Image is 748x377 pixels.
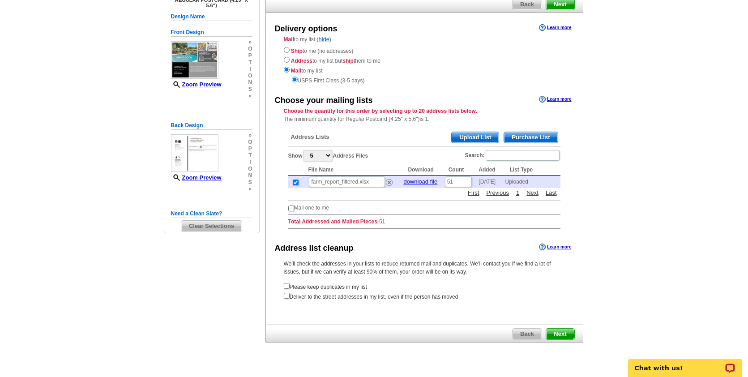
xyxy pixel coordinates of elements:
[386,177,393,184] a: Remove this list
[379,218,385,225] span: 51
[284,45,565,85] div: to me (no addresses) to my list but them to me to my list
[319,36,330,43] a: hide
[505,176,560,188] td: Uploaded
[248,86,252,93] span: s
[248,186,252,193] span: »
[266,107,583,123] div: The minimum quantity for Regular Postcard (4.25" x 5.6")is 1.
[288,149,368,162] label: Show Address Files
[284,36,294,43] strong: Mail
[248,139,252,146] span: o
[504,132,557,143] span: Purchase List
[275,23,338,35] div: Delivery options
[452,132,499,143] span: Upload List
[171,13,252,21] h5: Design Name
[171,134,218,172] img: small-thumb.jpg
[291,133,329,141] span: Address Lists
[248,73,252,79] span: o
[248,146,252,152] span: p
[465,149,560,162] label: Search:
[514,188,521,197] a: 1
[342,58,354,64] strong: ship
[539,244,571,251] a: Learn more
[546,329,574,339] span: Next
[505,164,560,176] th: List Type
[386,179,393,186] img: delete.png
[288,218,377,225] strong: Total Addressed and Mailed Pieces
[248,46,252,52] span: o
[171,81,222,88] a: Zoom Preview
[291,68,301,74] strong: Mail
[266,35,583,85] div: to my list ( )
[403,178,437,185] a: download file
[248,172,252,179] span: n
[466,188,481,197] a: First
[444,164,474,176] th: Count
[248,152,252,159] span: t
[291,58,312,64] strong: Address
[474,164,505,176] th: Added
[171,174,222,181] a: Zoom Preview
[513,329,542,339] span: Back
[248,39,252,46] span: »
[512,328,542,340] a: Back
[291,48,303,54] strong: Ship
[171,210,252,218] h5: Need a Clean Slate?
[284,281,565,301] form: Please keep duplicates in my list Deliver to the street addresses in my list, even if the person ...
[171,28,252,37] h5: Front Design
[294,204,329,212] td: Mail one to me
[248,179,252,186] span: s
[303,164,403,176] th: File Name
[248,93,252,99] span: »
[622,349,748,377] iframe: LiveChat chat widget
[248,79,252,86] span: n
[303,150,332,161] select: ShowAddress Files
[248,166,252,172] span: o
[181,221,242,231] span: Clear Selections
[403,164,444,176] th: Download
[248,52,252,59] span: p
[248,59,252,66] span: t
[539,24,571,31] a: Learn more
[539,96,571,103] a: Learn more
[284,260,565,276] p: We’ll check the addresses in your lists to reduce returned mail and duplicates. We’ll contact you...
[171,41,218,79] img: small-thumb.jpg
[474,176,505,188] td: [DATE]
[275,95,373,107] div: Choose your mailing lists
[543,188,559,197] a: Last
[486,150,560,161] input: Search:
[275,243,354,254] div: Address list cleanup
[171,121,252,130] h5: Back Design
[284,75,565,85] div: USPS First Class (3-5 days)
[248,66,252,73] span: i
[248,159,252,166] span: i
[248,132,252,139] span: »
[284,125,565,236] div: -
[524,188,541,197] a: Next
[484,188,511,197] a: Previous
[284,108,477,114] strong: Choose the quantity for this order by selecting up to 20 address lists below.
